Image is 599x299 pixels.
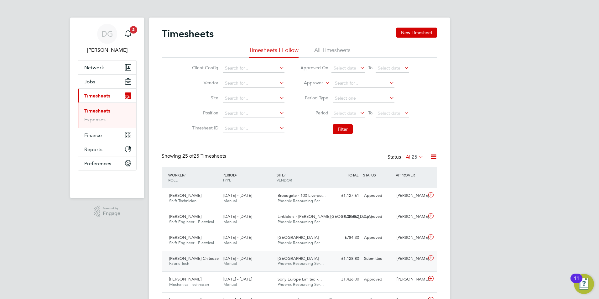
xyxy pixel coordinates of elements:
label: Period Type [300,95,328,101]
div: £1,225.62 [329,212,362,222]
span: Phoenix Resourcing Ser… [278,198,324,203]
input: Search for... [333,79,394,88]
input: Search for... [223,94,284,103]
span: [GEOGRAPHIC_DATA] [278,235,319,240]
label: Vendor [190,80,218,86]
span: TOTAL [347,172,358,177]
label: Client Config [190,65,218,71]
span: [GEOGRAPHIC_DATA] [278,256,319,261]
span: [DATE] - [DATE] [223,235,252,240]
span: Jobs [84,79,95,85]
span: [DATE] - [DATE] [223,256,252,261]
span: [PERSON_NAME] [169,214,201,219]
input: Search for... [223,79,284,88]
a: DG[PERSON_NAME] [78,24,137,54]
span: Network [84,65,104,71]
span: Manual [223,261,237,266]
div: Approved [362,274,394,285]
div: Approved [362,212,394,222]
span: Daniel Gwynn [78,46,137,54]
span: 25 [412,154,417,160]
input: Select one [333,94,394,103]
span: Phoenix Resourcing Ser… [278,261,324,266]
a: Go to home page [78,177,137,187]
span: Linklaters - [PERSON_NAME][GEOGRAPHIC_DATA] [278,214,372,219]
span: Powered by [103,206,120,211]
button: Preferences [78,156,136,170]
a: Timesheets [84,108,110,114]
button: Filter [333,124,353,134]
span: Manual [223,219,237,224]
span: Preferences [84,160,111,166]
span: Phoenix Resourcing Ser… [278,219,324,224]
label: All [406,154,424,160]
div: Timesheets [78,102,136,128]
span: Finance [84,132,102,138]
div: APPROVER [394,169,427,181]
span: 25 of [182,153,194,159]
span: [DATE] - [DATE] [223,214,252,219]
div: [PERSON_NAME] [394,274,427,285]
div: [PERSON_NAME] [394,254,427,264]
span: Manual [223,240,237,245]
button: Jobs [78,75,136,88]
a: Expenses [84,117,106,123]
span: Shift Technician [169,198,196,203]
button: New Timesheet [396,28,437,38]
span: ROLE [168,177,178,182]
button: Network [78,60,136,74]
button: Finance [78,128,136,142]
div: SITE [275,169,329,186]
span: [PERSON_NAME] [169,193,201,198]
label: Site [190,95,218,101]
span: Phoenix Resourcing Ser… [278,282,324,287]
span: [PERSON_NAME] Chitedze [169,256,219,261]
div: [PERSON_NAME] [394,191,427,201]
div: £1,128.80 [329,254,362,264]
a: Powered byEngage [94,206,121,218]
div: [PERSON_NAME] [394,212,427,222]
span: To [366,109,374,117]
label: Timesheet ID [190,125,218,131]
span: Engage [103,211,120,216]
div: £1,127.61 [329,191,362,201]
button: Open Resource Center, 11 new notifications [574,274,594,294]
label: Position [190,110,218,116]
div: STATUS [362,169,394,181]
span: DG [102,30,113,38]
span: Select date [378,65,400,71]
div: Status [388,153,425,162]
span: Phoenix Resourcing Ser… [278,240,324,245]
span: Sony Europe Limited -… [278,276,322,282]
span: [PERSON_NAME] [169,235,201,240]
span: [DATE] - [DATE] [223,193,252,198]
div: PERIOD [221,169,275,186]
div: Approved [362,191,394,201]
div: 11 [574,278,579,286]
button: Timesheets [78,89,136,102]
nav: Main navigation [70,18,144,198]
span: VENDOR [277,177,292,182]
span: Timesheets [84,93,110,99]
input: Search for... [223,64,284,73]
label: Period [300,110,328,116]
div: WORKER [167,169,221,186]
span: Select date [334,110,356,116]
span: [DATE] - [DATE] [223,276,252,282]
div: [PERSON_NAME] [394,233,427,243]
span: [PERSON_NAME] [169,276,201,282]
span: / [284,172,285,177]
button: Reports [78,142,136,156]
div: £784.30 [329,233,362,243]
li: All Timesheets [314,46,351,58]
span: Manual [223,282,237,287]
span: Select date [334,65,356,71]
span: / [184,172,185,177]
div: Submitted [362,254,394,264]
input: Search for... [223,109,284,118]
span: / [236,172,237,177]
span: 2 [130,26,137,34]
img: fastbook-logo-retina.png [78,177,137,187]
div: £1,426.00 [329,274,362,285]
label: Approver [295,80,323,86]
